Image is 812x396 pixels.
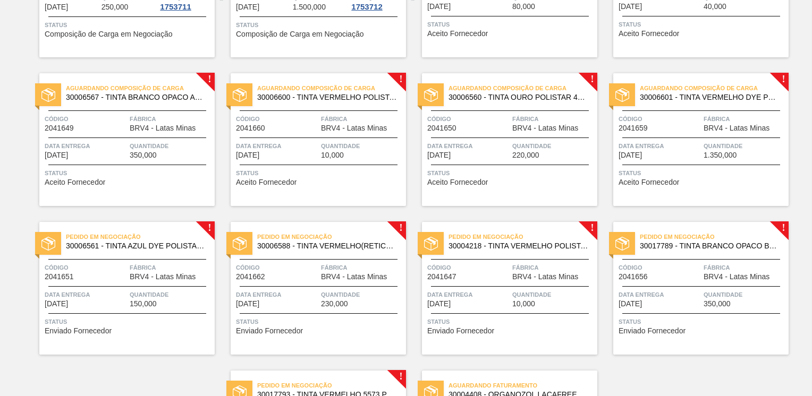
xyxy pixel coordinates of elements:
[321,114,403,124] span: Fábrica
[512,124,578,132] span: BRV4 - Latas Minas
[45,114,127,124] span: Código
[45,20,212,30] span: Status
[321,151,344,159] span: 10,000
[45,30,172,38] span: Composição de Carga em Negociação
[427,3,451,11] span: 06/10/2025
[619,316,786,327] span: Status
[427,124,456,132] span: 2041650
[449,242,589,250] span: 30004218 - TINTA VERMELHO POLISTAR 7106; LATA
[45,151,68,159] span: 06/10/2025
[424,237,438,251] img: status
[130,141,212,151] span: Quantidade
[619,19,786,30] span: Status
[427,30,488,38] span: Aceito Fornecedor
[427,19,595,30] span: Status
[406,73,597,206] a: !statusAguardando Composição de Carga30006560 - TINTA OURO POLISTAR 4796; LATACódigo2041650Fábric...
[619,262,701,273] span: Código
[45,273,74,281] span: 2041651
[427,262,510,273] span: Código
[704,3,726,11] span: 40,000
[449,93,589,101] span: 30006560 - TINTA OURO POLISTAR 4796; LATA
[45,3,68,11] span: 01/06/2025
[236,114,318,124] span: Código
[45,262,127,273] span: Código
[427,316,595,327] span: Status
[236,273,265,281] span: 2041662
[449,231,597,242] span: Pedido em Negociação
[619,273,648,281] span: 2041656
[257,231,406,242] span: Pedido em Negociação
[619,168,786,178] span: Status
[619,124,648,132] span: 2041659
[615,88,629,102] img: status
[293,3,326,11] span: 1.500,000
[424,88,438,102] img: status
[640,242,780,250] span: 30017789 - TINTA BRANCO OPACO BRIGHT 0220 POLISTAR
[427,141,510,151] span: Data entrega
[130,124,196,132] span: BRV4 - Latas Minas
[704,273,769,281] span: BRV4 - Latas Minas
[45,300,68,308] span: 06/10/2025
[704,300,731,308] span: 350,000
[512,289,595,300] span: Quantidade
[449,380,597,391] span: Aguardando Faturamento
[512,273,578,281] span: BRV4 - Latas Minas
[41,88,55,102] img: status
[349,3,384,11] div: 1753712
[321,141,403,151] span: Quantidade
[704,151,737,159] span: 1.350,000
[130,289,212,300] span: Quantidade
[236,151,259,159] span: 06/10/2025
[449,83,597,93] span: Aguardando Composição de Carga
[512,151,539,159] span: 220,000
[619,178,679,186] span: Aceito Fornecedor
[427,289,510,300] span: Data entrega
[257,242,397,250] span: 30006588 - TINTA VERMELHO(RETICULA)POLISTAR 7540;LT
[233,237,247,251] img: status
[406,222,597,355] a: !statusPedido em Negociação30004218 - TINTA VERMELHO POLISTAR 7106; LATACódigo2041647FábricaBRV4 ...
[236,262,318,273] span: Código
[640,93,780,101] span: 30006601 - TINTA VERMELHO DYE POLISTAR 5365; LATA
[236,178,297,186] span: Aceito Fornecedor
[619,151,642,159] span: 06/10/2025
[704,141,786,151] span: Quantidade
[427,300,451,308] span: 06/10/2025
[45,327,112,335] span: Enviado Fornecedor
[45,178,105,186] span: Aceito Fornecedor
[236,316,403,327] span: Status
[66,242,206,250] span: 30006561 - TINTA AZUL DYE POLISTAR 5964 CHAPADO LAT
[215,73,406,206] a: !statusAguardando Composição de Carga30006600 - TINTA VERMELHO POLISTAR 5637; LATACódigo2041660Fá...
[41,237,55,251] img: status
[619,3,642,11] span: 06/10/2025
[130,262,212,273] span: Fábrica
[236,168,403,178] span: Status
[130,273,196,281] span: BRV4 - Latas Minas
[236,300,259,308] span: 06/10/2025
[130,114,212,124] span: Fábrica
[45,124,74,132] span: 2041649
[45,141,127,151] span: Data entrega
[130,151,157,159] span: 350,000
[512,3,535,11] span: 80,000
[23,73,215,206] a: !statusAguardando Composição de Carga30006567 - TINTA BRANCO OPACO ANIL. POLISTAR; LATACódigo2041...
[321,262,403,273] span: Fábrica
[427,273,456,281] span: 2041647
[66,93,206,101] span: 30006567 - TINTA BRANCO OPACO ANIL. POLISTAR; LATA
[45,168,212,178] span: Status
[236,20,403,30] span: Status
[640,83,789,93] span: Aguardando Composição de Carga
[257,380,406,391] span: Pedido em Negociação
[619,300,642,308] span: 06/10/2025
[23,222,215,355] a: !statusPedido em Negociação30006561 - TINTA AZUL DYE POLISTAR 5964 CHAPADO LATCódigo2041651Fábric...
[236,124,265,132] span: 2041660
[619,114,701,124] span: Código
[427,178,488,186] span: Aceito Fornecedor
[619,30,679,38] span: Aceito Fornecedor
[233,88,247,102] img: status
[619,141,701,151] span: Data entrega
[257,83,406,93] span: Aguardando Composição de Carga
[236,30,363,38] span: Composição de Carga em Negociação
[597,73,789,206] a: !statusAguardando Composição de Carga30006601 - TINTA VERMELHO DYE POLISTAR 5365; LATACódigo20416...
[321,273,387,281] span: BRV4 - Latas Minas
[427,114,510,124] span: Código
